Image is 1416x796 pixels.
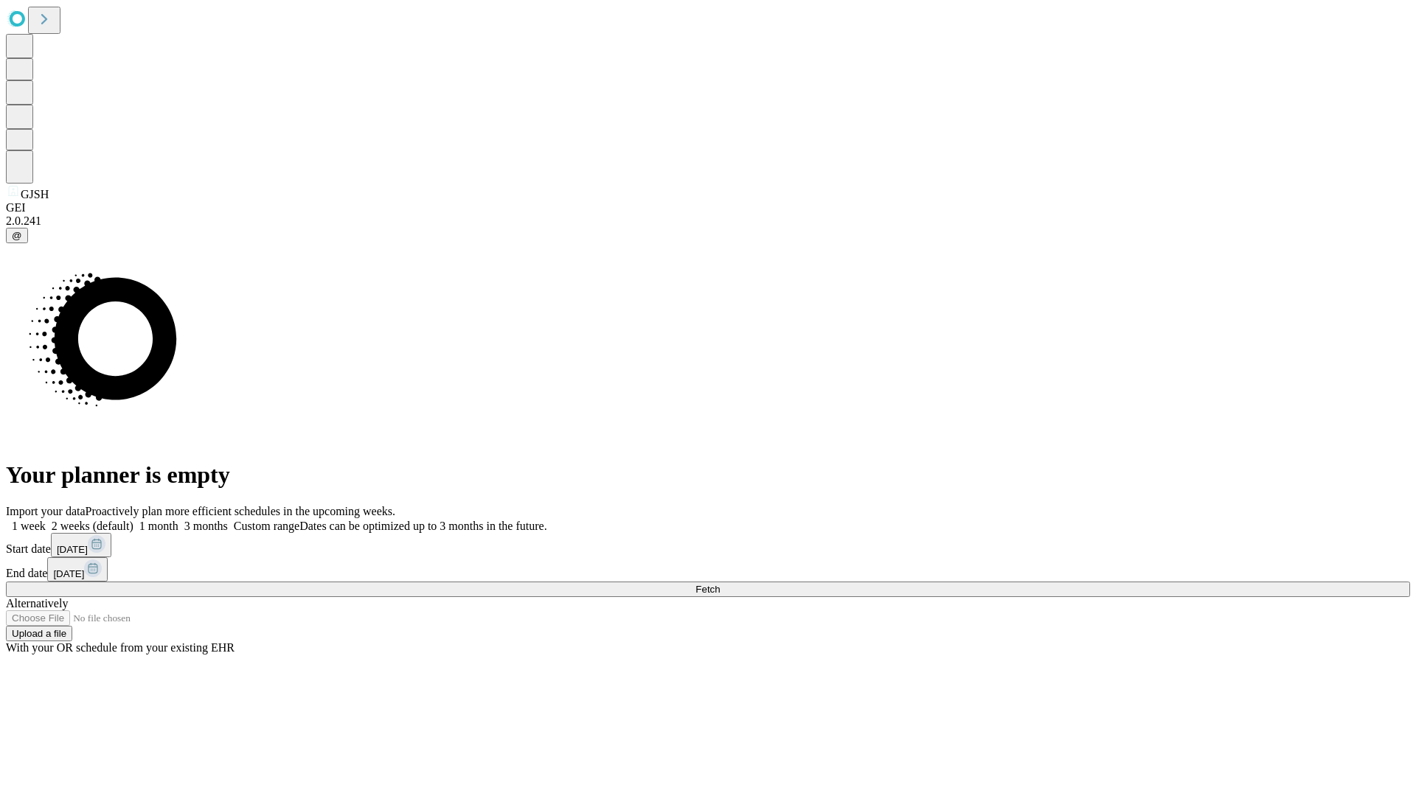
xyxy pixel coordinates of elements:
button: Fetch [6,582,1410,597]
div: End date [6,557,1410,582]
div: Start date [6,533,1410,557]
button: @ [6,228,28,243]
span: With your OR schedule from your existing EHR [6,641,235,654]
button: Upload a file [6,626,72,641]
span: Import your data [6,505,86,517]
span: GJSH [21,188,49,200]
span: 1 month [139,520,178,532]
span: [DATE] [53,568,84,579]
span: Proactively plan more efficient schedules in the upcoming weeks. [86,505,395,517]
span: Custom range [234,520,299,532]
span: Dates can be optimized up to 3 months in the future. [299,520,546,532]
h1: Your planner is empty [6,461,1410,489]
span: [DATE] [57,544,88,555]
button: [DATE] [51,533,111,557]
button: [DATE] [47,557,108,582]
div: 2.0.241 [6,214,1410,228]
span: 1 week [12,520,46,532]
span: Alternatively [6,597,68,610]
span: Fetch [695,584,720,595]
span: 2 weeks (default) [52,520,133,532]
div: GEI [6,201,1410,214]
span: 3 months [184,520,228,532]
span: @ [12,230,22,241]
